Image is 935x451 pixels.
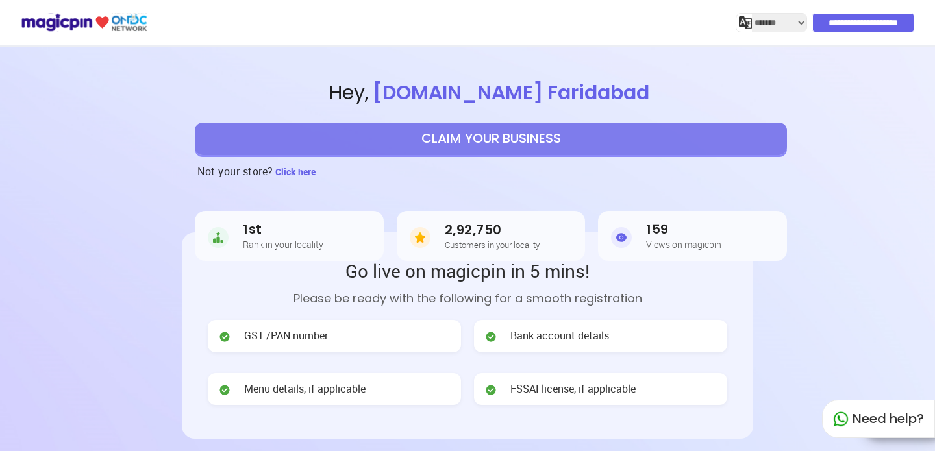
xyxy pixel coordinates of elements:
[208,289,727,307] p: Please be ready with the following for a smooth registration
[484,330,497,343] img: check
[208,258,727,283] h2: Go live on magicpin in 5 mins!
[822,400,935,438] div: Need help?
[218,330,231,343] img: check
[611,225,632,250] img: Views
[208,225,229,250] img: Rank
[646,239,721,249] h5: Views on magicpin
[243,239,323,249] h5: Rank in your locality
[244,328,328,343] span: GST /PAN number
[646,222,721,237] h3: 159
[410,225,430,250] img: Customers
[195,123,787,155] button: CLAIM YOUR BUSINESS
[218,384,231,396] img: check
[833,411,849,427] img: whatapp_green.7240e66a.svg
[445,240,540,249] h5: Customers in your locality
[275,165,316,178] span: Click here
[484,384,497,396] img: check
[445,223,540,238] h3: 2,92,750
[244,382,366,396] span: Menu details, if applicable
[739,16,752,29] img: j2MGCQAAAABJRU5ErkJggg==
[21,11,147,34] img: ondc-logo-new-small.8a59708e.svg
[510,382,636,396] span: FSSAI license, if applicable
[369,79,653,106] span: [DOMAIN_NAME] Faridabad
[243,222,323,237] h3: 1st
[197,155,273,188] h3: Not your store?
[47,79,935,107] span: Hey ,
[510,328,609,343] span: Bank account details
